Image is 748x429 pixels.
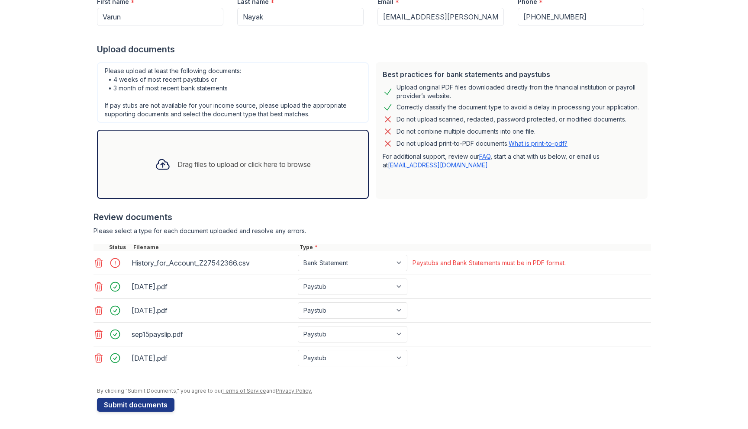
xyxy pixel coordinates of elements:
[298,244,651,251] div: Type
[222,387,266,394] a: Terms of Service
[479,153,490,160] a: FAQ
[97,387,651,394] div: By clicking "Submit Documents," you agree to our and
[397,83,641,100] div: Upload original PDF files downloaded directly from the financial institution or payroll provider’...
[397,102,639,112] div: Correctly classify the document type to avoid a delay in processing your application.
[132,280,294,294] div: [DATE].pdf
[132,351,294,365] div: [DATE].pdf
[509,140,567,147] a: What is print-to-pdf?
[107,244,132,251] div: Status
[413,259,566,267] div: Paystubs and Bank Statements must be in PDF format.
[388,161,488,169] a: [EMAIL_ADDRESS][DOMAIN_NAME]
[97,43,651,55] div: Upload documents
[397,126,535,137] div: Do not combine multiple documents into one file.
[97,62,369,123] div: Please upload at least the following documents: • 4 weeks of most recent paystubs or • 3 month of...
[276,387,312,394] a: Privacy Policy.
[93,211,651,223] div: Review documents
[177,159,311,170] div: Drag files to upload or click here to browse
[132,244,298,251] div: Filename
[397,139,567,148] p: Do not upload print-to-PDF documents.
[383,69,641,80] div: Best practices for bank statements and paystubs
[383,152,641,170] p: For additional support, review our , start a chat with us below, or email us at
[132,304,294,317] div: [DATE].pdf
[132,327,294,341] div: sep15payslip.pdf
[97,398,174,412] button: Submit documents
[397,114,626,125] div: Do not upload scanned, redacted, password protected, or modified documents.
[93,227,651,235] div: Please select a type for each document uploaded and resolve any errors.
[132,256,294,270] div: History_for_Account_Z27542366.csv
